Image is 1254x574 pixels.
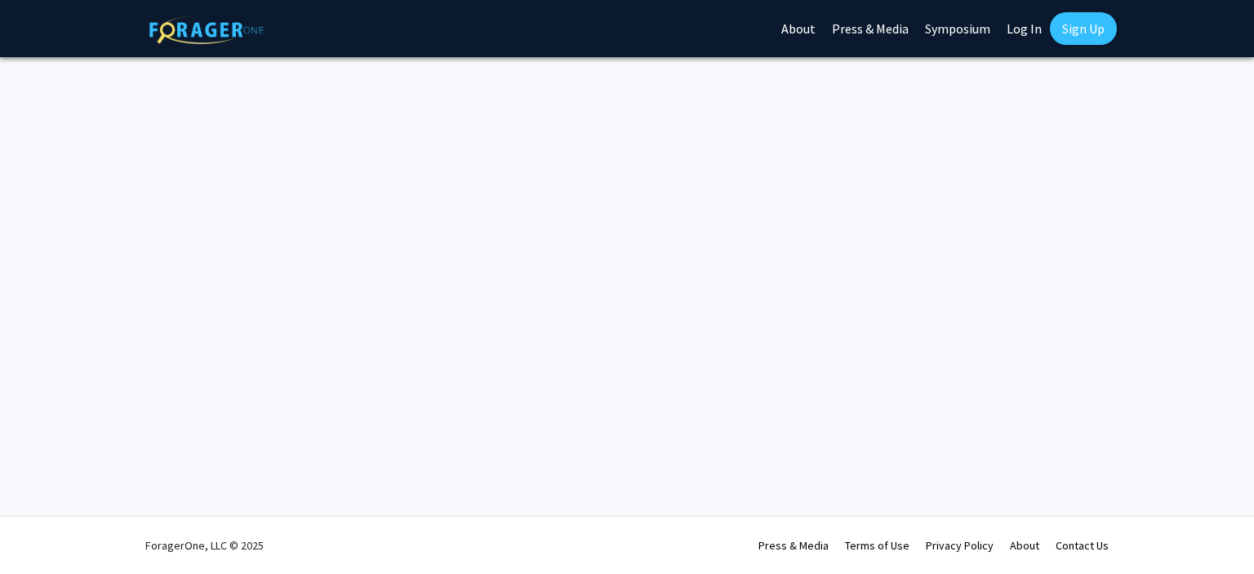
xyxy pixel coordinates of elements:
[1056,538,1109,553] a: Contact Us
[926,538,994,553] a: Privacy Policy
[758,538,829,553] a: Press & Media
[845,538,909,553] a: Terms of Use
[1050,12,1117,45] a: Sign Up
[1010,538,1039,553] a: About
[145,517,264,574] div: ForagerOne, LLC © 2025
[149,16,264,44] img: ForagerOne Logo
